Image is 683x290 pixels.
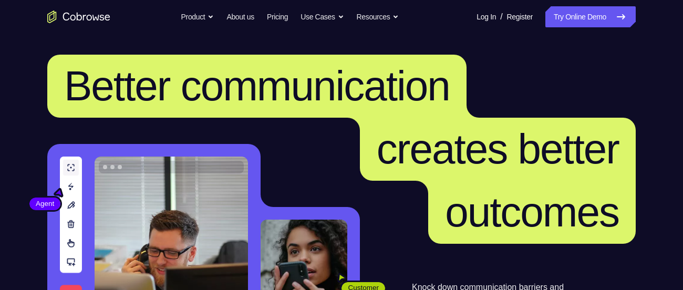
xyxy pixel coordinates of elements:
[64,63,450,109] span: Better communication
[357,6,399,27] button: Resources
[545,6,636,27] a: Try Online Demo
[377,126,619,172] span: creates better
[181,6,214,27] button: Product
[267,6,288,27] a: Pricing
[226,6,254,27] a: About us
[477,6,496,27] a: Log In
[507,6,533,27] a: Register
[301,6,344,27] button: Use Cases
[445,189,619,235] span: outcomes
[47,11,110,23] a: Go to the home page
[500,11,502,23] span: /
